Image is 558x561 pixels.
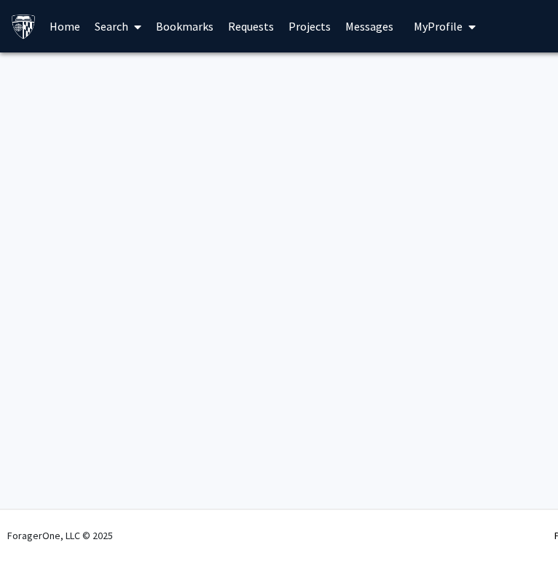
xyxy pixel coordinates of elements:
[414,19,463,34] span: My Profile
[11,14,36,39] img: Johns Hopkins University Logo
[87,1,149,52] a: Search
[7,510,113,561] div: ForagerOne, LLC © 2025
[281,1,338,52] a: Projects
[338,1,401,52] a: Messages
[221,1,281,52] a: Requests
[42,1,87,52] a: Home
[149,1,221,52] a: Bookmarks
